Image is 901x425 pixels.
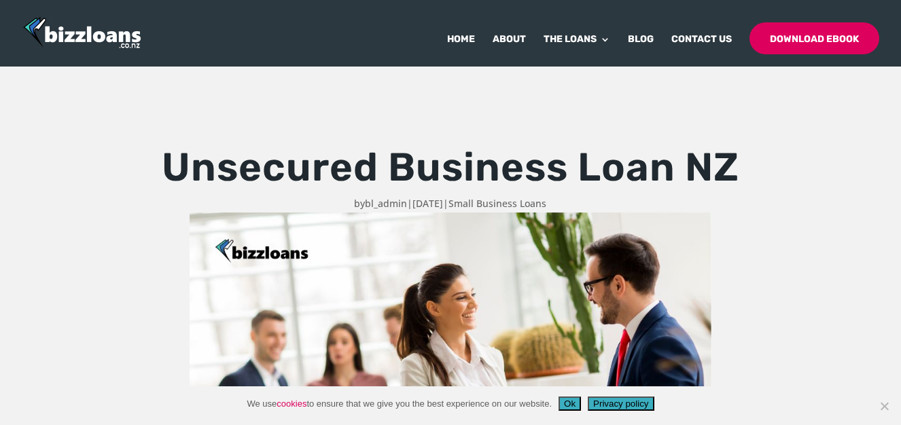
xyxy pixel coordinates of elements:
[412,197,443,210] span: [DATE]
[448,197,546,210] a: Small Business Loans
[447,35,475,67] a: Home
[365,197,407,210] a: bl_admin
[247,397,552,411] span: We use to ensure that we give you the best experience on our website.
[493,35,526,67] a: About
[559,396,581,411] button: Ok
[671,35,732,67] a: Contact Us
[749,22,879,54] a: Download Ebook
[628,35,654,67] a: Blog
[124,121,777,194] h1: Unsecured Business Loan NZ
[588,396,654,411] button: Privacy policy
[124,194,777,212] p: by | |
[544,35,610,67] a: The Loans
[877,399,891,413] span: No
[277,399,306,409] a: cookies
[23,17,141,50] img: Bizzloans New Zealand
